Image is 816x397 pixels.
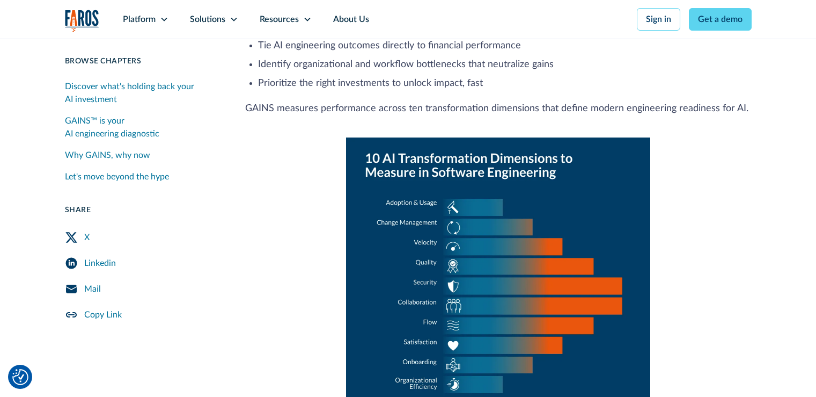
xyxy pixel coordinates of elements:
[637,8,680,31] a: Sign in
[12,369,28,385] button: Cookie Settings
[65,250,219,276] a: LinkedIn Share
[65,145,219,166] a: Why GAINS, why now
[65,110,219,145] a: GAINS™ is your AI engineering diagnostic
[84,283,101,295] div: Mail
[258,76,752,91] li: Prioritize the right investments to unlock impact, fast
[84,257,116,270] div: Linkedin
[12,369,28,385] img: Revisit consent button
[65,10,99,32] a: home
[245,102,752,116] p: GAINS measures performance across ten transformation dimensions that define modern engineering re...
[65,149,150,162] div: Why GAINS, why now
[65,10,99,32] img: Logo of the analytics and reporting company Faros.
[258,39,752,53] li: Tie AI engineering outcomes directly to financial performance
[65,114,219,140] div: GAINS™ is your AI engineering diagnostic
[65,205,219,216] div: Share
[65,170,169,183] div: Let's move beyond the hype
[65,76,219,110] a: Discover what's holding back your AI investment
[65,225,219,250] a: Twitter Share
[65,302,219,328] a: Copy Link
[65,276,219,302] a: Mail Share
[258,57,752,72] li: Identify organizational and workflow bottlenecks that neutralize gains
[65,56,219,67] div: Browse Chapters
[65,80,219,106] div: Discover what's holding back your AI investment
[123,13,156,26] div: Platform
[260,13,299,26] div: Resources
[84,231,90,244] div: X
[689,8,752,31] a: Get a demo
[84,308,122,321] div: Copy Link
[190,13,225,26] div: Solutions
[65,166,219,187] a: Let's move beyond the hype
